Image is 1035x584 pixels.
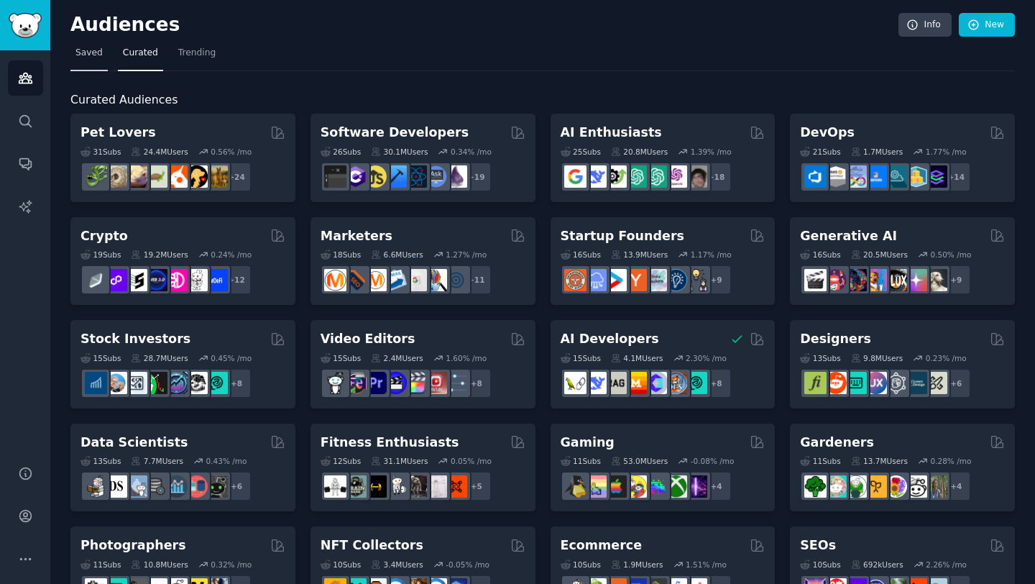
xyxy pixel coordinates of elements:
[461,162,492,192] div: + 19
[685,269,707,291] img: growmybusiness
[344,475,367,498] img: GymMotivation
[321,227,392,245] h2: Marketers
[206,475,228,498] img: data
[905,269,927,291] img: starryai
[701,265,732,295] div: + 9
[364,372,387,394] img: premiere
[221,162,252,192] div: + 24
[425,372,447,394] img: Youtubevideo
[425,269,447,291] img: MarketingResearch
[321,353,361,363] div: 15 Sub s
[185,475,208,498] img: datasets
[206,269,228,291] img: defi_
[926,353,967,363] div: 0.23 % /mo
[405,269,427,291] img: googleads
[824,372,847,394] img: logodesign
[845,475,867,498] img: SavageGarden
[385,269,407,291] img: Emailmarketing
[85,165,107,188] img: herpetology
[461,368,492,398] div: + 8
[344,269,367,291] img: bigseo
[70,14,898,37] h2: Audiences
[131,560,188,570] div: 10.8M Users
[221,265,252,295] div: + 12
[80,537,186,555] h2: Photographers
[800,330,871,348] h2: Designers
[85,269,107,291] img: ethfinance
[80,147,121,157] div: 31 Sub s
[206,165,228,188] img: dogbreed
[145,372,167,394] img: Trading
[691,456,735,466] div: -0.08 % /mo
[211,353,252,363] div: 0.45 % /mo
[165,372,188,394] img: StocksAndTrading
[804,269,827,291] img: aivideo
[851,456,908,466] div: 13.7M Users
[445,475,467,498] img: personaltraining
[321,434,459,452] h2: Fitness Enthusiasts
[425,475,447,498] img: physicaltherapy
[461,265,492,295] div: + 11
[131,147,188,157] div: 24.4M Users
[564,475,586,498] img: linux_gaming
[561,124,662,142] h2: AI Enthusiasts
[800,353,840,363] div: 13 Sub s
[625,475,647,498] img: GamerPals
[145,269,167,291] img: web3
[461,471,492,501] div: + 5
[584,475,607,498] img: CozyGamers
[611,250,668,260] div: 13.9M Users
[385,165,407,188] img: iOSProgramming
[105,269,127,291] img: 0xPolygon
[221,368,252,398] div: + 8
[371,250,423,260] div: 6.6M Users
[645,475,667,498] img: gamers
[165,165,188,188] img: cockatiel
[941,368,971,398] div: + 6
[800,147,840,157] div: 21 Sub s
[645,269,667,291] img: indiehackers
[701,162,732,192] div: + 18
[625,269,647,291] img: ycombinator
[561,560,601,570] div: 10 Sub s
[185,269,208,291] img: CryptoNews
[800,124,855,142] h2: DevOps
[800,434,874,452] h2: Gardeners
[445,372,467,394] img: postproduction
[211,147,252,157] div: 0.56 % /mo
[865,165,887,188] img: DevOpsLinks
[930,250,971,260] div: 0.50 % /mo
[364,475,387,498] img: workout
[105,165,127,188] img: ballpython
[885,269,907,291] img: FluxAI
[131,456,183,466] div: 7.7M Users
[105,475,127,498] img: datascience
[446,250,487,260] div: 1.27 % /mo
[959,13,1015,37] a: New
[364,269,387,291] img: AskMarketing
[451,456,492,466] div: 0.05 % /mo
[125,475,147,498] img: statistics
[925,269,947,291] img: DreamBooth
[851,147,903,157] div: 1.7M Users
[344,165,367,188] img: csharp
[321,330,415,348] h2: Video Editors
[173,42,221,71] a: Trending
[178,47,216,60] span: Trending
[604,372,627,394] img: Rag
[371,456,428,466] div: 31.1M Users
[80,456,121,466] div: 13 Sub s
[584,372,607,394] img: DeepSeek
[611,147,668,157] div: 20.8M Users
[385,475,407,498] img: weightroom
[584,269,607,291] img: SaaS
[371,147,428,157] div: 30.1M Users
[905,165,927,188] img: aws_cdk
[75,47,103,60] span: Saved
[324,475,346,498] img: GYM
[685,475,707,498] img: TwitchStreaming
[611,560,663,570] div: 1.9M Users
[665,475,687,498] img: XboxGamers
[211,560,252,570] div: 0.32 % /mo
[80,250,121,260] div: 19 Sub s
